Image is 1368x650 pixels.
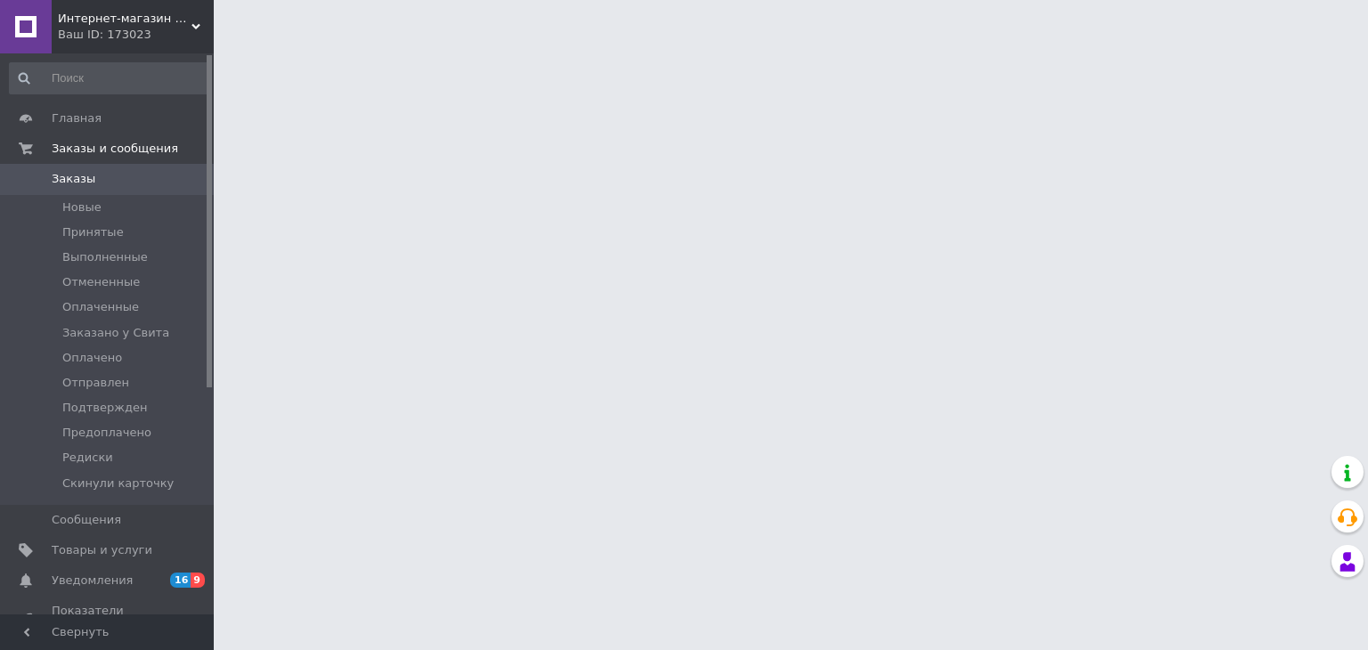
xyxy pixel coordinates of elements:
[52,542,152,558] span: Товары и услуги
[62,350,122,366] span: Оплачено
[191,573,205,588] span: 9
[62,425,151,441] span: Предоплачено
[62,224,124,240] span: Принятые
[52,171,95,187] span: Заказы
[52,110,102,126] span: Главная
[52,573,133,589] span: Уведомления
[62,274,140,290] span: Отмененные
[62,299,139,315] span: Оплаченные
[170,573,191,588] span: 16
[9,62,210,94] input: Поиск
[62,249,148,265] span: Выполненные
[52,141,178,157] span: Заказы и сообщения
[62,475,174,492] span: Скинули карточку
[58,11,191,27] span: Интернет-магазин АКБ (подарки и сувениры, декор и посуда)
[62,199,102,215] span: Новые
[52,512,121,528] span: Сообщения
[62,450,113,466] span: Редиски
[52,603,165,635] span: Показатели работы компании
[58,27,214,43] div: Ваш ID: 173023
[62,400,147,416] span: Подтвержден
[62,325,169,341] span: Заказано у Свита
[62,375,129,391] span: Отправлен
